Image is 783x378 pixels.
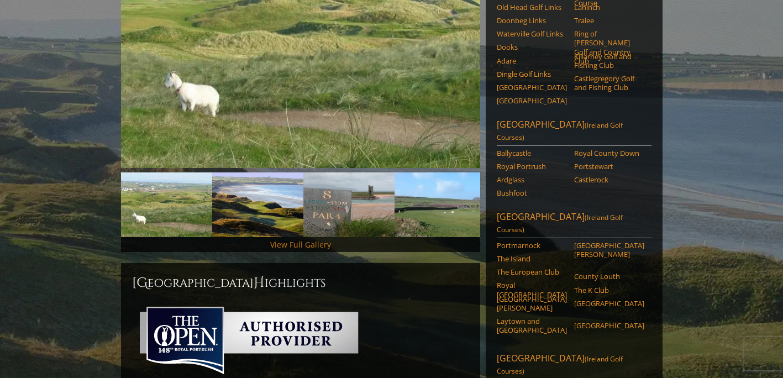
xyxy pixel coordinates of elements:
[497,56,567,65] a: Adare
[574,162,644,171] a: Portstewart
[574,16,644,25] a: Tralee
[497,254,567,263] a: The Island
[574,74,644,92] a: Castlegregory Golf and Fishing Club
[574,241,644,259] a: [GEOGRAPHIC_DATA][PERSON_NAME]
[497,29,567,38] a: Waterville Golf Links
[574,3,644,12] a: Lahinch
[574,52,644,70] a: Killarney Golf and Fishing Club
[574,299,644,308] a: [GEOGRAPHIC_DATA]
[574,149,644,158] a: Royal County Down
[497,43,567,51] a: Dooks
[497,162,567,171] a: Royal Portrush
[497,16,567,25] a: Doonbeg Links
[497,211,651,238] a: [GEOGRAPHIC_DATA](Ireland Golf Courses)
[497,317,567,335] a: Laytown and [GEOGRAPHIC_DATA]
[497,118,651,146] a: [GEOGRAPHIC_DATA](Ireland Golf Courses)
[497,281,567,299] a: Royal [GEOGRAPHIC_DATA]
[270,239,331,250] a: View Full Gallery
[497,354,623,376] span: (Ireland Golf Courses)
[497,241,567,250] a: Portmarnock
[574,321,644,330] a: [GEOGRAPHIC_DATA]
[574,272,644,281] a: County Louth
[497,149,567,158] a: Ballycastle
[574,286,644,295] a: The K Club
[497,120,623,142] span: (Ireland Golf Courses)
[497,295,567,313] a: [GEOGRAPHIC_DATA][PERSON_NAME]
[497,213,623,234] span: (Ireland Golf Courses)
[254,274,265,292] span: H
[574,175,644,184] a: Castlerock
[497,83,567,92] a: [GEOGRAPHIC_DATA]
[497,3,567,12] a: Old Head Golf Links
[497,188,567,197] a: Bushfoot
[497,175,567,184] a: Ardglass
[574,29,644,65] a: Ring of [PERSON_NAME] Golf and Country Club
[497,96,567,105] a: [GEOGRAPHIC_DATA]
[497,70,567,78] a: Dingle Golf Links
[132,274,469,292] h2: [GEOGRAPHIC_DATA] ighlights
[497,267,567,276] a: The European Club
